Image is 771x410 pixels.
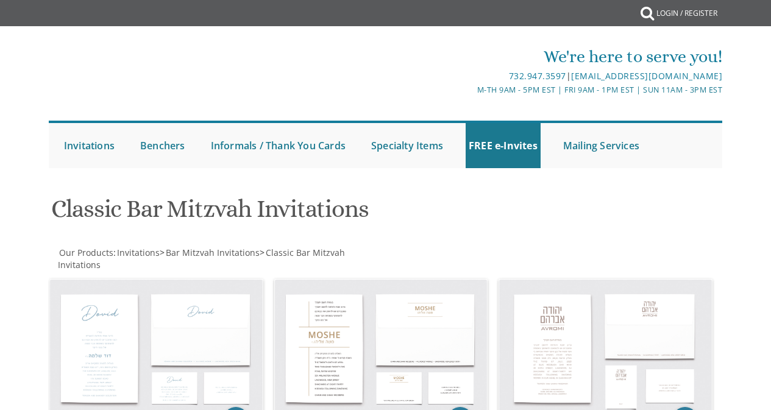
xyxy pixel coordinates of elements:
span: Bar Mitzvah Invitations [166,247,260,258]
a: [EMAIL_ADDRESS][DOMAIN_NAME] [571,70,722,82]
a: Classic Bar Mitzvah Invitations [58,247,345,270]
a: Invitations [61,123,118,168]
a: Informals / Thank You Cards [208,123,349,168]
h1: Classic Bar Mitzvah Invitations [51,196,491,232]
span: Invitations [117,247,160,258]
a: Our Products [58,247,113,258]
a: Bar Mitzvah Invitations [165,247,260,258]
a: Benchers [137,123,188,168]
a: Invitations [116,247,160,258]
a: 732.947.3597 [509,70,566,82]
a: Specialty Items [368,123,446,168]
span: > [58,247,345,270]
a: FREE e-Invites [466,123,541,168]
div: M-Th 9am - 5pm EST | Fri 9am - 1pm EST | Sun 11am - 3pm EST [274,83,722,96]
div: | [274,69,722,83]
div: We're here to serve you! [274,44,722,69]
a: Mailing Services [560,123,642,168]
div: : [49,247,386,271]
span: > [160,247,260,258]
